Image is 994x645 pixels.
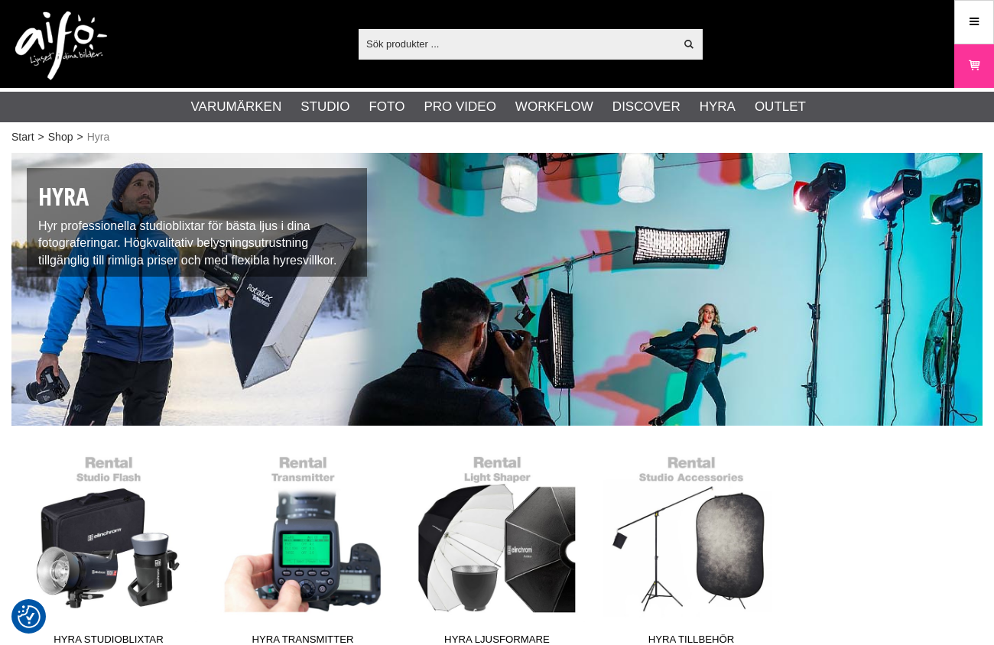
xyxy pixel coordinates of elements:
[300,97,349,117] a: Studio
[18,603,41,630] button: Samtyckesinställningar
[87,129,110,145] span: Hyra
[369,97,404,117] a: Foto
[755,97,806,117] a: Outlet
[191,97,282,117] a: Varumärken
[38,180,356,214] h1: Hyra
[76,129,83,145] span: >
[27,168,367,277] div: Hyr professionella studioblixtar för bästa ljus i dina fotograferingar. Högkvalitativ belysningsu...
[700,97,736,117] a: Hyra
[11,129,34,145] a: Start
[48,129,73,145] a: Shop
[359,32,674,55] input: Sök produkter ...
[15,11,107,80] img: logo.png
[18,605,41,628] img: Revisit consent button
[11,153,983,426] img: Hyr studioblixt
[424,97,495,117] a: Pro Video
[612,97,681,117] a: Discover
[515,97,593,117] a: Workflow
[38,129,44,145] span: >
